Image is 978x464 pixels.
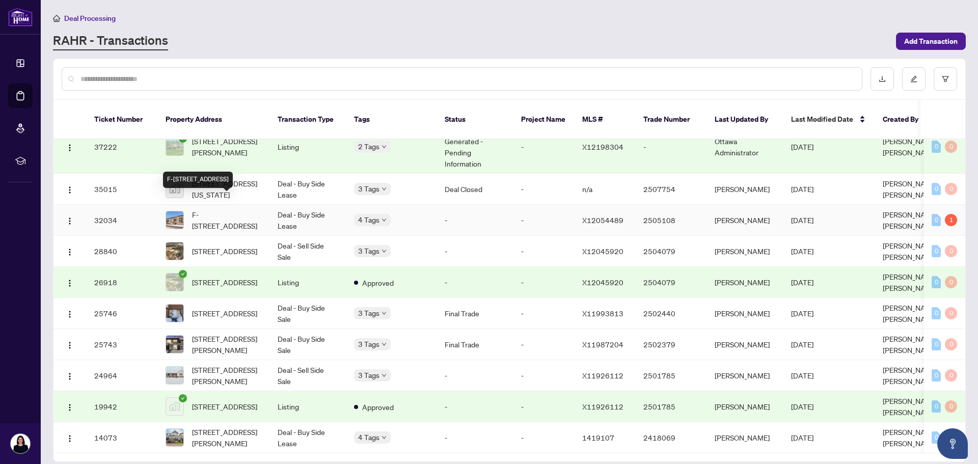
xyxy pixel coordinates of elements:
[192,308,257,319] span: [STREET_ADDRESS]
[707,422,783,453] td: [PERSON_NAME]
[513,100,574,140] th: Project Name
[166,305,183,322] img: thumbnail-img
[437,205,513,236] td: -
[896,33,966,50] button: Add Transaction
[635,422,707,453] td: 2418069
[269,100,346,140] th: Transaction Type
[62,139,78,155] button: Logo
[932,369,941,381] div: 0
[192,333,261,356] span: [STREET_ADDRESS][PERSON_NAME]
[86,205,157,236] td: 32034
[582,184,592,194] span: n/a
[945,338,957,350] div: 0
[269,422,346,453] td: Deal - Buy Side Lease
[932,183,941,195] div: 0
[362,401,394,413] span: Approved
[635,329,707,360] td: 2502379
[791,114,853,125] span: Last Modified Date
[62,181,78,197] button: Logo
[346,100,437,140] th: Tags
[945,369,957,381] div: 0
[783,100,875,140] th: Last Modified Date
[791,184,813,194] span: [DATE]
[883,272,938,292] span: [PERSON_NAME] [PERSON_NAME]
[86,100,157,140] th: Ticket Number
[910,75,917,83] span: edit
[937,428,968,459] button: Open asap
[902,67,926,91] button: edit
[635,100,707,140] th: Trade Number
[382,342,387,347] span: down
[192,209,261,231] span: F-[STREET_ADDRESS]
[86,360,157,391] td: 24964
[86,422,157,453] td: 14073
[66,372,74,380] img: Logo
[582,402,623,411] span: X11926112
[635,120,707,174] td: -
[269,205,346,236] td: Deal - Buy Side Lease
[875,100,936,140] th: Created By
[791,433,813,442] span: [DATE]
[437,267,513,298] td: -
[437,174,513,205] td: Deal Closed
[62,212,78,228] button: Logo
[707,174,783,205] td: [PERSON_NAME]
[791,402,813,411] span: [DATE]
[269,329,346,360] td: Deal - Buy Side Sale
[932,141,941,153] div: 0
[582,309,623,318] span: X11993813
[86,267,157,298] td: 26918
[635,298,707,329] td: 2502440
[791,215,813,225] span: [DATE]
[358,369,379,381] span: 3 Tags
[62,429,78,446] button: Logo
[932,431,941,444] div: 0
[437,422,513,453] td: -
[382,144,387,149] span: down
[945,276,957,288] div: 0
[358,338,379,350] span: 3 Tags
[53,15,60,22] span: home
[66,310,74,318] img: Logo
[437,100,513,140] th: Status
[62,336,78,352] button: Logo
[513,329,574,360] td: -
[707,100,783,140] th: Last Updated By
[86,236,157,267] td: 28840
[166,336,183,353] img: thumbnail-img
[945,141,957,153] div: 0
[192,245,257,257] span: [STREET_ADDRESS]
[707,298,783,329] td: [PERSON_NAME]
[883,241,938,261] span: [PERSON_NAME] [PERSON_NAME]
[932,214,941,226] div: 0
[635,205,707,236] td: 2505108
[635,236,707,267] td: 2504079
[66,279,74,287] img: Logo
[382,373,387,378] span: down
[791,340,813,349] span: [DATE]
[62,243,78,259] button: Logo
[879,75,886,83] span: download
[945,183,957,195] div: 0
[269,298,346,329] td: Deal - Buy Side Sale
[582,371,623,380] span: X11926112
[86,298,157,329] td: 25746
[635,174,707,205] td: 2507754
[707,391,783,422] td: [PERSON_NAME]
[66,341,74,349] img: Logo
[513,360,574,391] td: -
[582,247,623,256] span: X12045920
[883,179,938,199] span: [PERSON_NAME] [PERSON_NAME]
[791,278,813,287] span: [DATE]
[66,403,74,412] img: Logo
[635,391,707,422] td: 2501785
[871,67,894,91] button: download
[707,267,783,298] td: [PERSON_NAME]
[62,367,78,384] button: Logo
[179,394,187,402] span: check-circle
[513,298,574,329] td: -
[945,307,957,319] div: 0
[382,249,387,254] span: down
[513,267,574,298] td: -
[166,274,183,291] img: thumbnail-img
